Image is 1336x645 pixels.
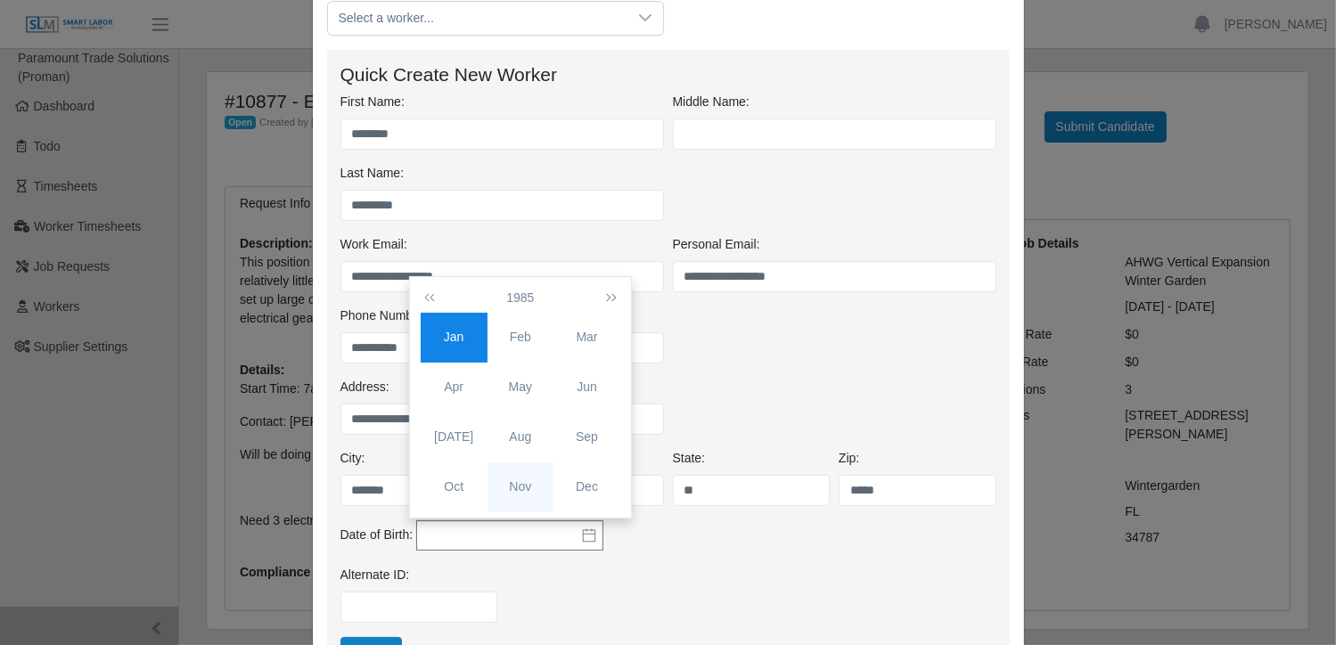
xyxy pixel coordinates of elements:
div: Sep [553,428,620,446]
div: Aug [488,428,554,446]
label: Personal Email: [673,235,760,254]
button: 1985 [503,282,537,313]
body: Rich Text Area. Press ALT-0 for help. [14,14,665,34]
label: Alternate ID: [340,566,410,584]
h4: Quick Create New Worker [340,63,996,86]
div: [DATE] [421,428,488,446]
label: Middle Name: [673,93,750,111]
div: Dec [553,478,620,496]
div: Feb [488,328,554,347]
div: Jan [421,328,488,347]
div: Jun [553,378,620,396]
label: Last Name: [340,164,405,183]
label: Zip: [839,449,859,468]
label: Phone Number: [340,306,428,325]
div: Mar [553,328,620,347]
label: First Name: [340,93,405,111]
label: Date of Birth: [340,526,414,544]
label: Address: [340,378,389,396]
div: Apr [421,378,488,396]
div: Nov [488,478,554,496]
div: May [488,378,554,396]
label: State: [673,449,706,468]
label: City: [340,449,365,468]
label: Work Email: [340,235,407,254]
div: Oct [421,478,488,496]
